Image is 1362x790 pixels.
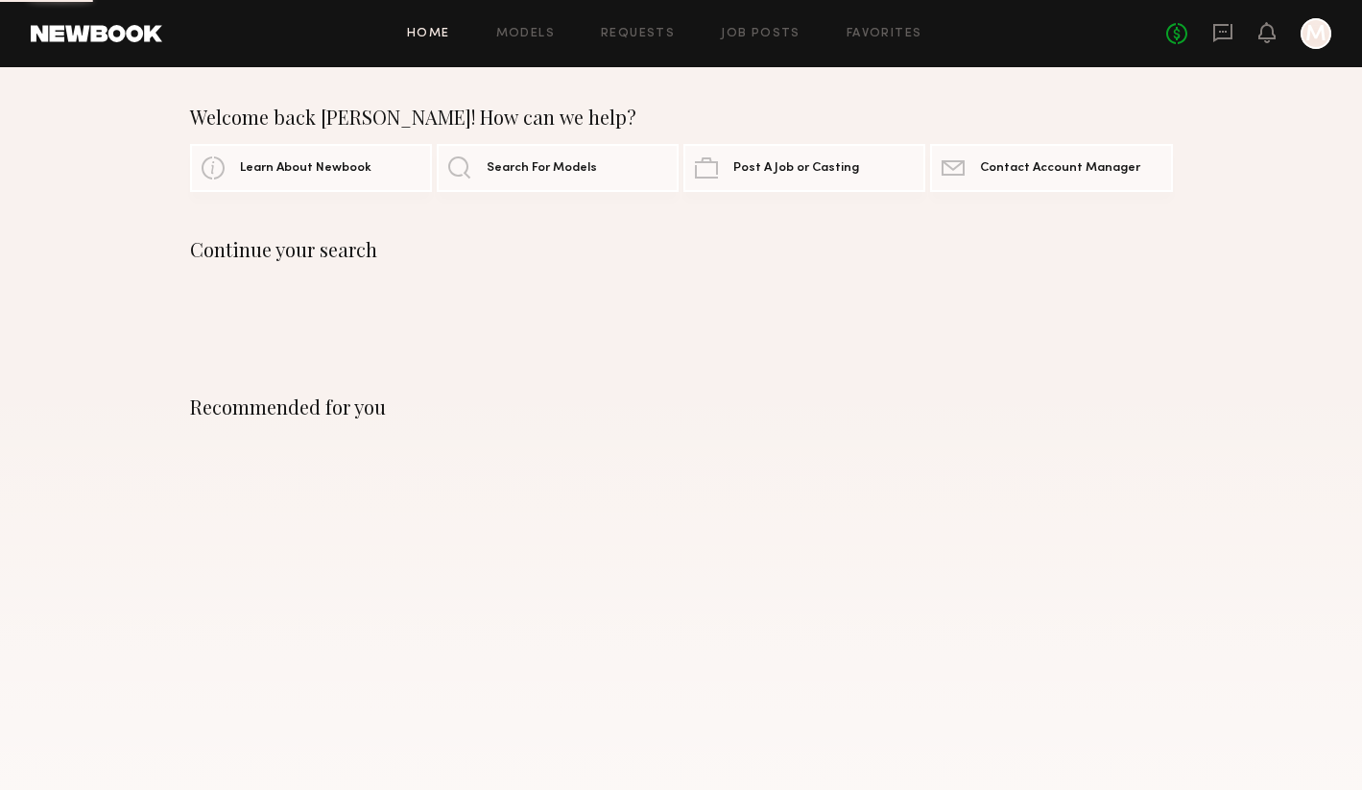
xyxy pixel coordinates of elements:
a: Job Posts [721,28,800,40]
div: Recommended for you [190,395,1173,419]
a: Home [407,28,450,40]
a: Contact Account Manager [930,144,1172,192]
a: Learn About Newbook [190,144,432,192]
span: Learn About Newbook [240,162,371,175]
a: Post A Job or Casting [683,144,925,192]
a: Models [496,28,555,40]
span: Search For Models [487,162,597,175]
div: Continue your search [190,238,1173,261]
span: Post A Job or Casting [733,162,859,175]
a: Favorites [847,28,922,40]
a: M [1301,18,1331,49]
a: Search For Models [437,144,679,192]
span: Contact Account Manager [980,162,1140,175]
div: Welcome back [PERSON_NAME]! How can we help? [190,106,1173,129]
a: Requests [601,28,675,40]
